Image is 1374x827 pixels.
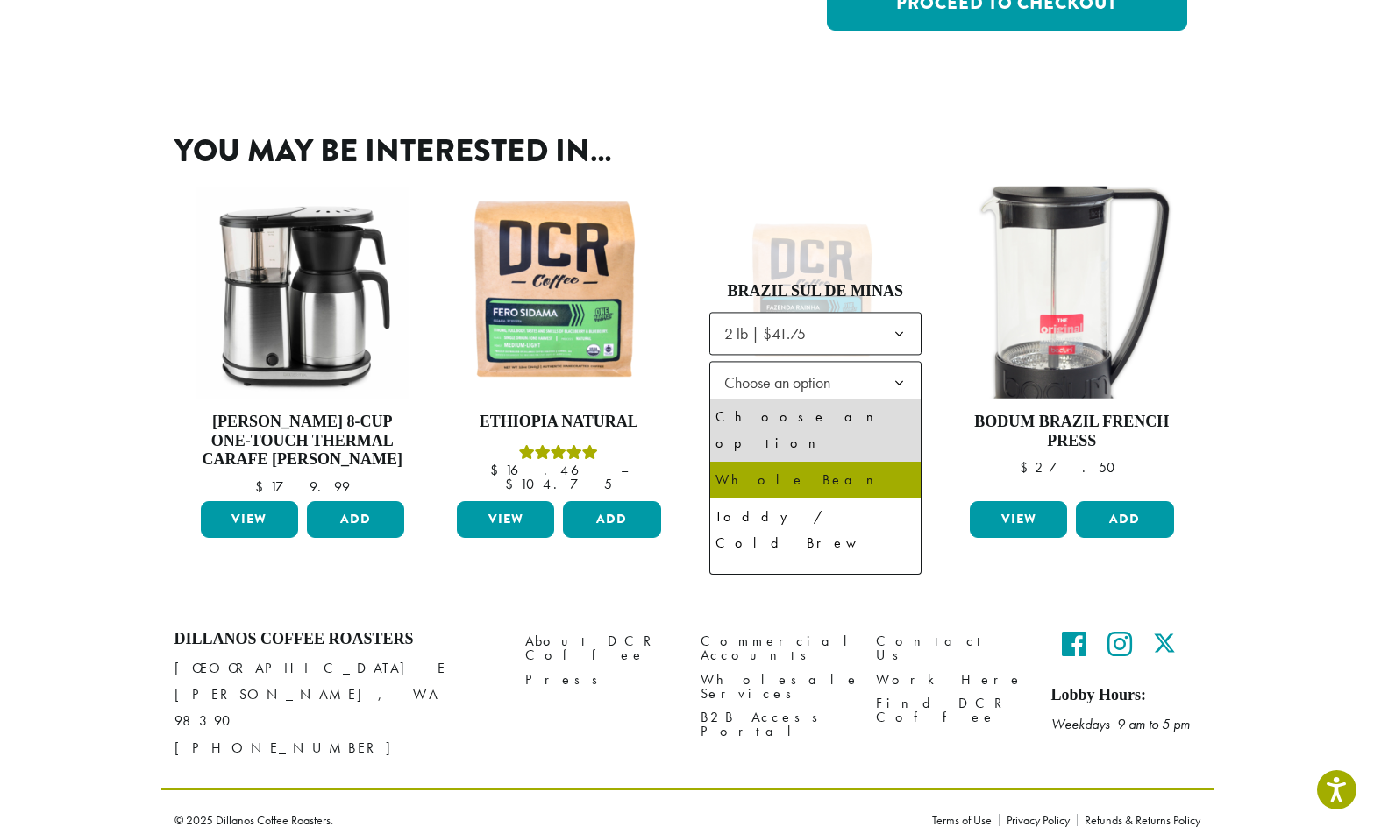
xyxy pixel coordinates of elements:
[932,814,999,826] a: Terms of Use
[876,668,1025,691] a: Work Here
[525,630,674,668] a: About DCR Coffee
[709,186,922,551] a: Rated 5.00 out of 5
[709,312,922,355] span: 2 lb | $41.75
[457,501,554,538] a: View
[715,567,916,593] div: French Press
[999,814,1077,826] a: Privacy Policy
[965,186,1178,493] a: Bodum Brazil French Press $27.50
[452,186,666,493] a: Ethiopia NaturalRated 5.00 out of 5
[965,413,1178,450] h4: Bodum Brazil French Press
[307,501,404,538] button: Add
[201,501,298,538] a: View
[452,413,666,432] h4: Ethiopia Natural
[196,186,409,493] a: [PERSON_NAME] 8-Cup One-Touch Thermal Carafe [PERSON_NAME] $179.99
[1020,458,1123,477] bdi: 27.50
[709,361,922,404] span: Choose an option
[1077,814,1200,826] a: Refunds & Returns Policy
[970,501,1067,538] a: View
[174,814,906,826] p: © 2025 Dillanos Coffee Roasters.
[196,186,409,399] img: Bonavita-Brewer-02-scaled-e1698354204509.jpg
[876,630,1025,668] a: Contact Us
[490,461,604,479] bdi: 16.46
[174,630,499,649] h4: Dillanos Coffee Roasters
[701,705,850,743] a: B2B Access Portal
[709,282,922,301] h4: Brazil Sul De Minas
[505,475,520,493] span: $
[710,399,922,462] li: Choose an option
[563,501,660,538] button: Add
[255,477,270,496] span: $
[724,323,806,343] span: 2 lb | $41.75
[965,186,1178,399] img: Bodum-French-Press-300x300.png
[715,504,916,556] div: Toddy / Cold Brew
[1051,686,1200,705] h5: Lobby Hours:
[876,691,1025,729] a: Find DCR Coffee
[701,668,850,705] a: Wholesale Services
[1020,458,1035,477] span: $
[715,467,916,493] div: Whole Bean
[525,668,674,691] a: Press
[174,655,499,760] p: [GEOGRAPHIC_DATA] E [PERSON_NAME], WA 98390 [PHONE_NUMBER]
[505,475,612,493] bdi: 104.75
[1051,715,1190,733] em: Weekdays 9 am to 5 pm
[452,186,666,399] img: DCR-Fero-Sidama-Coffee-Bag-2019-300x300.png
[701,630,850,668] a: Commercial Accounts
[196,413,409,470] h4: [PERSON_NAME] 8-Cup One-Touch Thermal Carafe [PERSON_NAME]
[452,442,666,463] div: Rated 5.00 out of 5
[717,316,823,350] span: 2 lb | $41.75
[717,365,848,399] span: Choose an option
[621,461,628,479] span: –
[1076,501,1173,538] button: Add
[490,461,505,479] span: $
[174,132,1200,170] h2: You may be interested in…
[255,477,350,496] bdi: 179.99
